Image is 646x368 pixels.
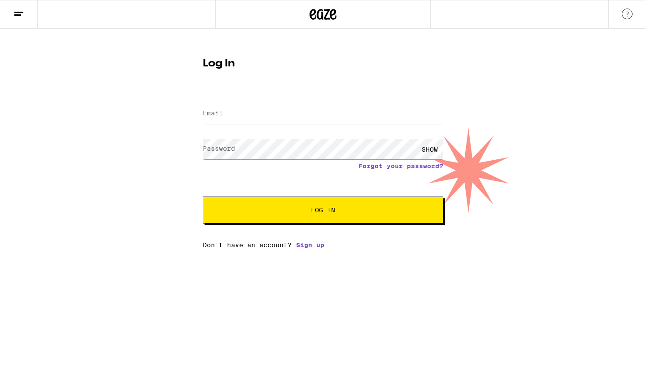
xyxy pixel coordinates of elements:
[203,110,223,117] label: Email
[311,207,335,213] span: Log In
[358,162,443,170] a: Forgot your password?
[203,58,443,69] h1: Log In
[203,197,443,223] button: Log In
[203,241,443,249] div: Don't have an account?
[203,145,235,152] label: Password
[203,104,443,124] input: Email
[296,241,324,249] a: Sign up
[416,139,443,159] div: SHOW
